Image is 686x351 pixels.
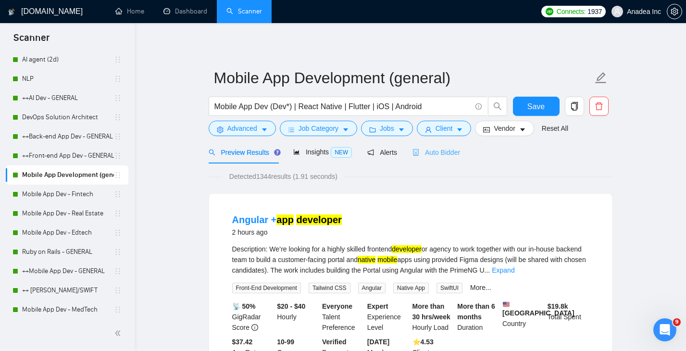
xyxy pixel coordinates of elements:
span: holder [114,94,122,102]
span: holder [114,267,122,275]
span: user [614,8,621,15]
span: Auto Bidder [412,149,460,156]
li: ++Back-end App Dev - GENERAL (cleaned) [6,127,128,146]
span: 9 [673,318,681,326]
span: Connects: [557,6,586,17]
button: folderJobscaret-down [361,121,413,136]
div: Description: We’re looking for a highly skilled frontend or agency to work together with our in-h... [232,244,589,276]
a: ++ [PERSON_NAME]/SWIFT [22,281,114,300]
mark: developer [392,245,422,253]
div: Duration [455,301,500,333]
li: ++Mobile App Dev - GENERAL [6,262,128,281]
span: caret-down [519,126,526,133]
span: search [209,149,215,156]
span: NEW [331,147,352,158]
a: Mobile App Dev - MedTech [22,300,114,319]
b: 📡 50% [232,302,256,310]
li: Mobile App Dev - MedTech [6,300,128,319]
span: holder [114,152,122,160]
b: Verified [322,338,347,346]
span: Angular [358,283,386,293]
a: homeHome [115,7,144,15]
span: delete [590,102,608,111]
b: 10-99 [277,338,294,346]
li: AI agent (2d) [6,50,128,69]
span: holder [114,190,122,198]
b: More than 6 months [457,302,495,321]
span: Save [527,100,545,113]
a: Mobile App Dev - Fintech [22,185,114,204]
b: Expert [367,302,388,310]
button: Save [513,97,560,116]
span: info-circle [251,324,258,331]
a: Mobile App Development (general) [22,165,114,185]
a: DevOps Solution Architect [22,108,114,127]
li: Mobile App Dev - Fintech [6,185,128,204]
b: ⭐️ 4.53 [412,338,434,346]
b: $37.42 [232,338,253,346]
span: Alerts [367,149,397,156]
div: GigRadar Score [230,301,275,333]
span: holder [114,56,122,63]
button: setting [667,4,682,19]
li: Mobile App Dev - Edtech [6,223,128,242]
div: Experience Level [365,301,411,333]
a: Reset All [542,123,568,134]
li: Mobile App Dev - Real Estate [6,204,128,223]
span: Insights [293,148,352,156]
a: setting [667,8,682,15]
span: info-circle [475,103,482,110]
span: holder [114,306,122,313]
a: Expand [492,266,514,274]
a: Mobile App Dev - Real Estate [22,204,114,223]
span: 1937 [587,6,602,17]
span: Client [436,123,453,134]
button: search [488,97,507,116]
span: robot [412,149,419,156]
button: copy [565,97,584,116]
span: caret-down [261,126,268,133]
a: NLP [22,69,114,88]
span: Advanced [227,123,257,134]
div: Hourly [275,301,320,333]
li: ++Front-end App Dev - GENERAL [6,146,128,165]
li: ++ KOTLIN/SWIFT [6,281,128,300]
button: idcardVendorcaret-down [475,121,534,136]
input: Scanner name... [214,66,593,90]
li: NLP [6,69,128,88]
span: holder [114,133,122,140]
span: Scanner [6,31,57,51]
button: settingAdvancedcaret-down [209,121,276,136]
span: edit [595,72,607,84]
mark: app [276,214,294,225]
span: holder [114,171,122,179]
b: [GEOGRAPHIC_DATA] [502,301,574,317]
span: Jobs [380,123,394,134]
div: 2 hours ago [232,226,342,238]
img: logo [8,4,15,20]
span: setting [217,126,224,133]
a: searchScanner [226,7,262,15]
a: More... [470,284,491,291]
span: area-chart [293,149,300,155]
span: caret-down [456,126,463,133]
li: DevOps Solution Architect [6,108,128,127]
img: upwork-logo.png [546,8,553,15]
span: notification [367,149,374,156]
span: Job Category [299,123,338,134]
li: ++AI Dev - GENERAL [6,88,128,108]
span: holder [114,248,122,256]
a: ++Back-end App Dev - GENERAL (cleaned) [22,127,114,146]
a: ++AI Dev - GENERAL [22,88,114,108]
span: user [425,126,432,133]
b: More than 30 hrs/week [412,302,450,321]
a: Angular +app developer [232,214,342,225]
span: holder [114,229,122,237]
span: caret-down [398,126,405,133]
button: userClientcaret-down [417,121,472,136]
span: bars [288,126,295,133]
input: Search Freelance Jobs... [214,100,471,113]
span: Vendor [494,123,515,134]
span: holder [114,210,122,217]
